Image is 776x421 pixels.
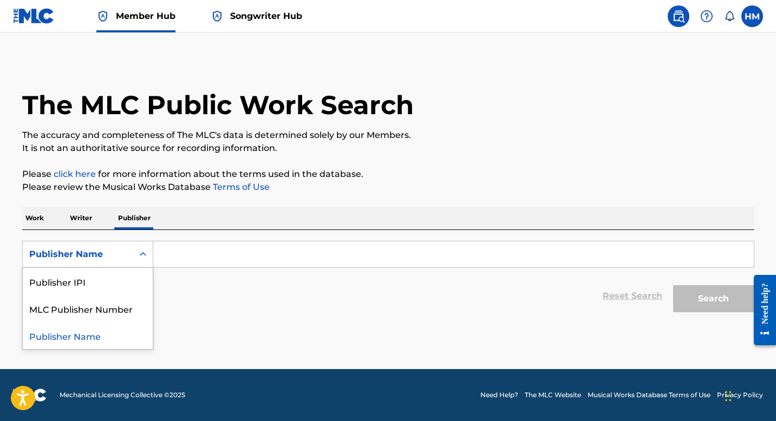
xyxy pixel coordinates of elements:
a: Terms of Use [211,182,270,192]
span: Songwriter Hub [230,10,302,22]
div: Drag [725,380,732,412]
span: Member Hub [116,10,175,22]
div: Help [696,5,718,27]
iframe: Resource Center [746,267,776,354]
a: Need Help? [480,390,518,400]
iframe: Chat Widget [722,369,776,421]
div: MLC Publisher Number [23,295,153,322]
p: It is not an authoritative source for recording information. [22,142,754,155]
a: click here [54,169,96,179]
a: The MLC Website [525,390,581,400]
div: User Menu [741,5,763,27]
img: logo [13,389,47,402]
img: search [672,10,685,23]
a: Privacy Policy [717,390,763,400]
p: Writer [67,207,95,229]
span: Mechanical Licensing Collective © 2025 [60,390,185,400]
img: Top Rightsholder [96,10,109,23]
p: Please for more information about the terms used in the database. [22,168,754,181]
a: Musical Works Database Terms of Use [588,390,710,400]
img: Top Rightsholder [211,10,224,23]
form: Search Form [22,241,754,318]
img: help [700,10,713,23]
h1: The MLC Public Work Search [22,89,414,121]
div: Publisher IPI [23,268,153,295]
p: Work [22,207,47,229]
div: Notifications [724,11,735,22]
div: Publisher Name [23,322,153,349]
p: Please review the Musical Works Database [22,181,754,194]
img: MLC Logo [13,8,55,24]
p: The accuracy and completeness of The MLC's data is determined solely by our Members. [22,129,754,142]
a: Public Search [668,5,689,27]
p: Publisher [115,207,154,229]
div: Publisher Name [29,248,127,261]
